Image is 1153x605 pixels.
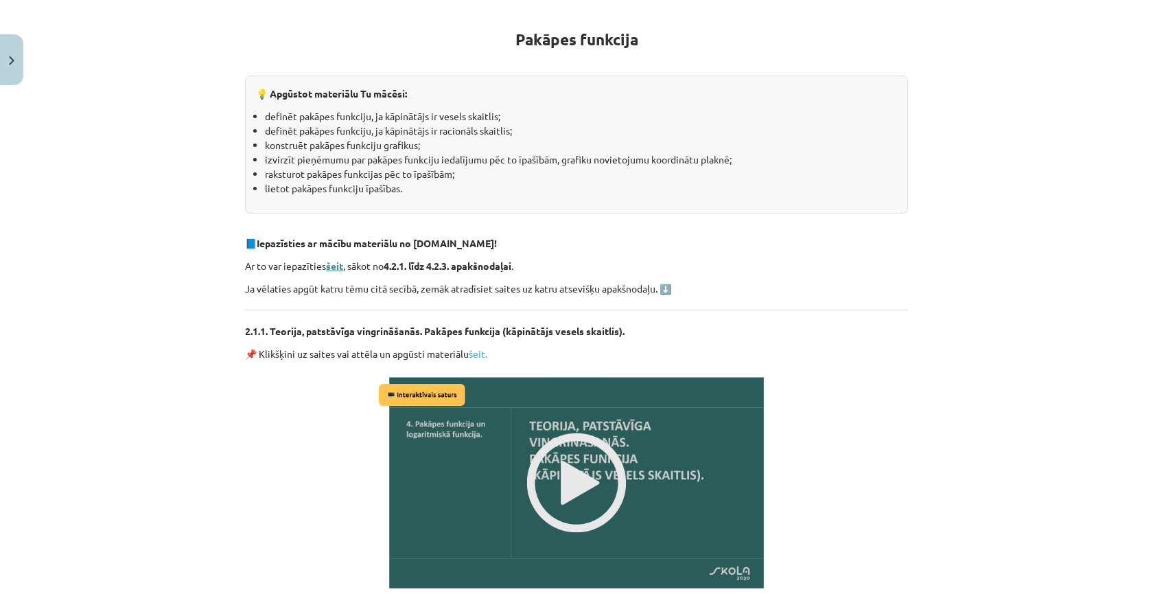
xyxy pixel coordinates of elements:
li: lietot pakāpes funkciju īpašības. [265,181,897,196]
a: šeit. [469,347,487,360]
li: izvirzīt pieņēmumu par pakāpes funkciju iedalījumu pēc to īpašībām, grafiku novietojumu koordināt... [265,152,897,167]
a: šeit [326,260,343,272]
li: definēt pakāpes funkciju, ja kāpinātājs ir racionāls skaitlis; [265,124,897,138]
li: raksturot pakāpes funkcijas pēc to īpašībām; [265,167,897,181]
p: 📘 [245,236,908,251]
strong: Iepazīsties ar mācību materiālu no [DOMAIN_NAME]! [257,237,497,249]
strong: Pakāpes funkcija [515,30,638,49]
p: Ja vēlaties apgūt katru tēmu citā secībā, zemāk atradīsiet saites uz katru atsevišķu apakšnodaļu. ⬇️ [245,282,908,296]
strong: 4.2.1. līdz 4.2.3. apakšnodaļai [384,260,511,272]
img: icon-close-lesson-0947bae3869378f0d4975bcd49f059093ad1ed9edebbc8119c70593378902aed.svg [9,56,14,65]
strong: 2.1.1. Teorija, patstāvīga vingrināšanās. Pakāpes funkcija (kāpinātājs vesels skaitlis). [245,325,625,337]
li: definēt pakāpes funkciju, ja kāpinātājs ir vesels skaitlis; [265,109,897,124]
p: 📌 Klikšķini uz saites vai attēla un apgūsti materiālu [245,347,908,361]
p: Ar to var iepazīties , sākot no . [245,259,908,273]
li: konstruēt pakāpes funkciju grafikus; [265,138,897,152]
strong: 💡 Apgūstot materiālu Tu mācēsi: [256,87,407,100]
